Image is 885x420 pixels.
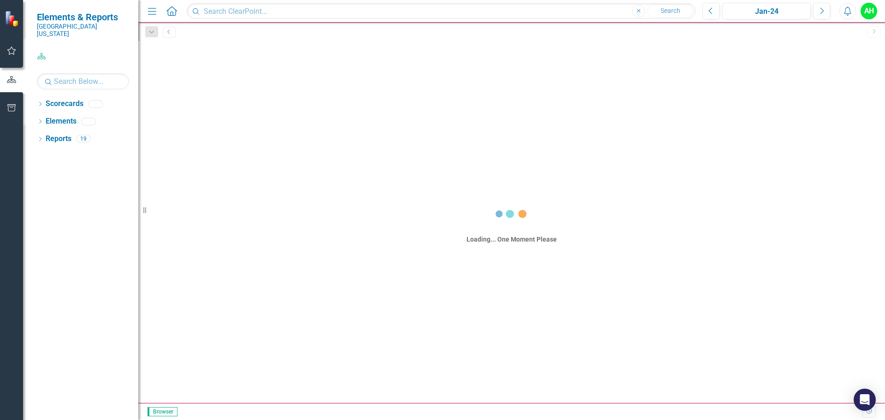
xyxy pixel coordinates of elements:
div: Open Intercom Messenger [854,389,876,411]
span: Search [661,7,680,14]
span: Browser [147,407,177,416]
button: Jan-24 [722,3,811,19]
span: Elements & Reports [37,12,129,23]
button: AH [861,3,877,19]
div: Jan-24 [726,6,808,17]
img: ClearPoint Strategy [5,11,21,27]
small: [GEOGRAPHIC_DATA][US_STATE] [37,23,129,38]
a: Reports [46,134,71,144]
input: Search ClearPoint... [187,3,696,19]
div: Loading... One Moment Please [466,235,557,244]
div: 19 [76,135,91,143]
button: Search [647,5,693,18]
a: Elements [46,116,77,127]
input: Search Below... [37,73,129,89]
a: Scorecards [46,99,83,109]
